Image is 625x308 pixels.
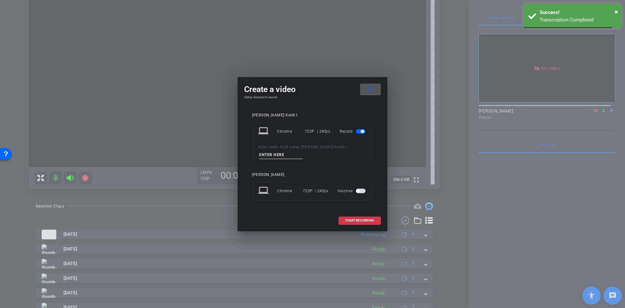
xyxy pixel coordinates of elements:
[338,185,367,197] div: Inactive
[252,113,373,118] div: [PERSON_NAME] Keith1
[277,185,303,197] div: Chrome
[252,172,373,177] div: [PERSON_NAME]
[615,8,618,16] span: ×
[258,126,270,137] mat-icon: laptop
[615,7,618,17] button: Close
[259,151,303,159] input: ENTER HERE
[303,185,328,197] div: 720P | 24fps
[340,126,367,137] div: Record
[278,145,280,149] span: -
[258,145,278,149] span: ALM video
[301,145,347,149] span: [PERSON_NAME] Keith1
[244,84,381,95] div: Create a video
[244,95,381,99] h4: Setup devices to record
[339,217,381,225] button: START RECORDING
[280,145,300,149] span: ALM video
[258,185,270,197] mat-icon: laptop
[540,9,616,16] div: Success!
[540,16,616,24] div: Transcription Completed
[277,126,305,137] div: Chrome
[345,219,374,222] span: START RECORDING
[300,145,301,149] span: -
[365,85,373,93] mat-icon: close
[347,145,349,149] span: -
[305,126,330,137] div: 720P | 24fps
